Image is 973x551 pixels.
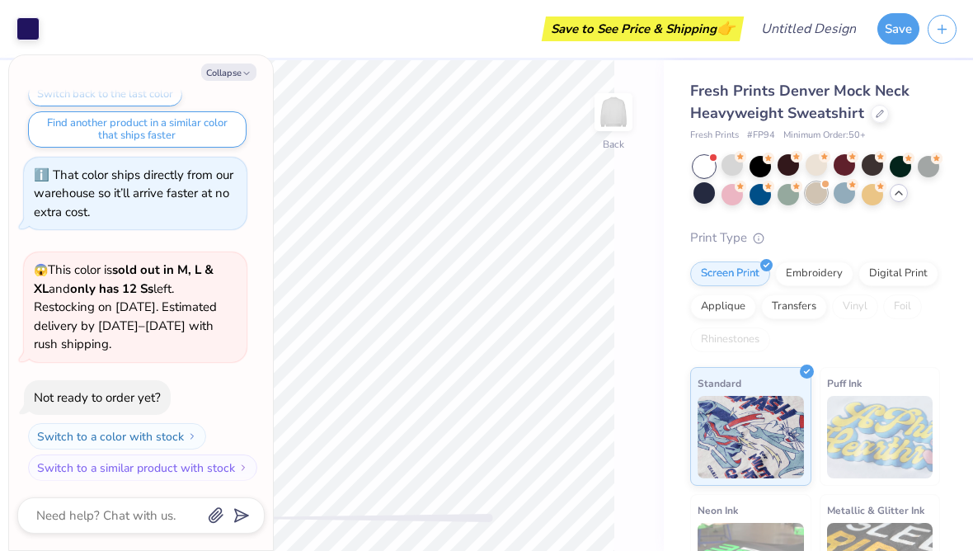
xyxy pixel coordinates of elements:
[827,374,862,392] span: Puff Ink
[690,294,756,319] div: Applique
[698,374,741,392] span: Standard
[832,294,878,319] div: Vinyl
[28,82,182,106] button: Switch back to the last color
[827,396,933,478] img: Puff Ink
[858,261,938,286] div: Digital Print
[761,294,827,319] div: Transfers
[783,129,866,143] span: Minimum Order: 50 +
[690,129,739,143] span: Fresh Prints
[690,228,940,247] div: Print Type
[690,327,770,352] div: Rhinestones
[690,81,910,123] span: Fresh Prints Denver Mock Neck Heavyweight Sweatshirt
[597,96,630,129] img: Back
[883,294,922,319] div: Foil
[187,431,197,441] img: Switch to a color with stock
[34,389,161,406] div: Not ready to order yet?
[690,261,770,286] div: Screen Print
[877,13,919,45] button: Save
[201,64,256,81] button: Collapse
[603,137,624,152] div: Back
[546,16,740,41] div: Save to See Price & Shipping
[28,111,247,148] button: Find another product in a similar color that ships faster
[34,261,214,297] strong: sold out in M, L & XL
[698,396,804,478] img: Standard
[34,261,217,352] span: This color is and left. Restocking on [DATE]. Estimated delivery by [DATE]–[DATE] with rush shipp...
[34,262,48,278] span: 😱
[717,18,735,38] span: 👉
[70,280,153,297] strong: only has 12 Ss
[34,167,233,220] div: That color ships directly from our warehouse so it’ll arrive faster at no extra cost.
[827,502,924,519] span: Metallic & Glitter Ink
[748,12,869,45] input: Untitled Design
[698,502,738,519] span: Neon Ink
[28,454,257,481] button: Switch to a similar product with stock
[238,463,248,473] img: Switch to a similar product with stock
[775,261,853,286] div: Embroidery
[747,129,775,143] span: # FP94
[28,423,206,450] button: Switch to a color with stock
